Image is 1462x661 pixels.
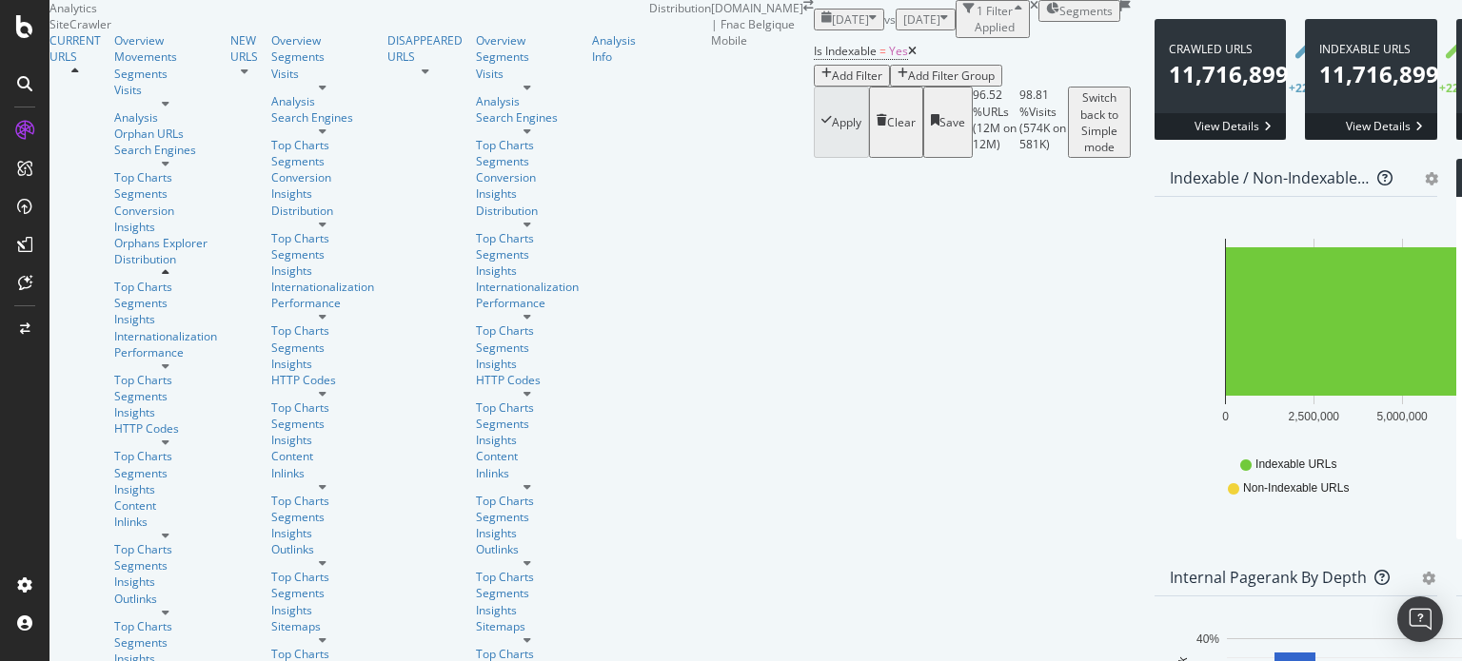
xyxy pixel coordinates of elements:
a: Top Charts [476,137,579,153]
span: Indexable URLs [1255,457,1336,473]
a: Top Charts [476,493,579,509]
div: Insights [271,525,374,541]
div: Top Charts [476,569,579,585]
div: 1 Filter Applied [975,3,1015,35]
a: Insights [476,356,579,372]
button: Switch back to Simple mode [1068,87,1131,158]
div: Segments [271,340,374,356]
div: Insights [114,574,217,590]
a: Segments [114,634,217,651]
div: Top Charts [271,230,374,246]
div: Save [939,114,965,130]
a: Segments [114,185,217,202]
a: Insights [476,262,579,279]
a: Segments [271,153,374,169]
div: Distribution [271,203,374,219]
div: Visits [476,66,579,82]
div: CURRENT URLS [49,32,101,65]
button: [DATE] [896,9,956,30]
a: Overview [476,32,579,49]
div: Inlinks [114,514,217,530]
div: 96.52 % URLs ( 12M on 12M ) [973,87,1019,158]
a: Outlinks [476,541,579,557]
a: Top Charts [271,137,374,153]
a: Analysis Info [592,32,636,65]
a: Segments [114,66,217,82]
a: Internationalization [271,279,374,295]
div: Segments [476,585,579,601]
div: Switch back to Simple mode [1076,89,1123,155]
a: Top Charts [114,279,217,295]
a: Segments [476,153,579,169]
a: Visits [114,82,217,98]
a: Insights [271,432,374,448]
a: Top Charts [271,569,374,585]
a: NEW URLS [230,32,258,65]
div: Open Intercom Messenger [1397,596,1443,642]
a: Analysis [476,93,579,109]
a: Visits [271,66,374,82]
a: Segments [114,557,217,574]
a: Segments [271,49,374,65]
div: Insights [476,432,579,448]
a: Segments [114,388,217,404]
a: Content [476,448,579,464]
div: Internal Pagerank by Depth [1170,568,1367,587]
div: Apply [832,114,861,130]
div: Distribution [114,251,217,267]
div: Segments [114,295,217,311]
a: Segments [271,585,374,601]
div: Movements [114,49,217,65]
a: Segments [271,509,374,525]
a: Conversion [114,203,217,219]
a: Overview [114,32,217,49]
div: Top Charts [476,230,579,246]
a: Orphan URLs [114,126,217,142]
div: Top Charts [114,372,217,388]
a: Performance [476,295,579,311]
a: Top Charts [271,493,374,509]
a: Insights [476,602,579,618]
div: Insights [114,219,217,235]
div: Overview [271,32,374,49]
a: Conversion [476,169,579,185]
div: Sitemaps [476,618,579,634]
a: Insights [476,185,579,202]
button: Clear [869,87,923,158]
div: Inlinks [271,465,374,481]
button: Add Filter Group [890,65,1002,87]
div: 98.81 % Visits ( 574K on 581K ) [1019,87,1068,158]
a: Segments [476,416,579,432]
div: Search Engines [476,109,579,126]
div: Sitemaps [271,618,374,634]
a: Top Charts [271,399,374,416]
a: Top Charts [114,169,217,185]
a: Conversion [271,169,374,185]
a: Search Engines [114,142,217,158]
